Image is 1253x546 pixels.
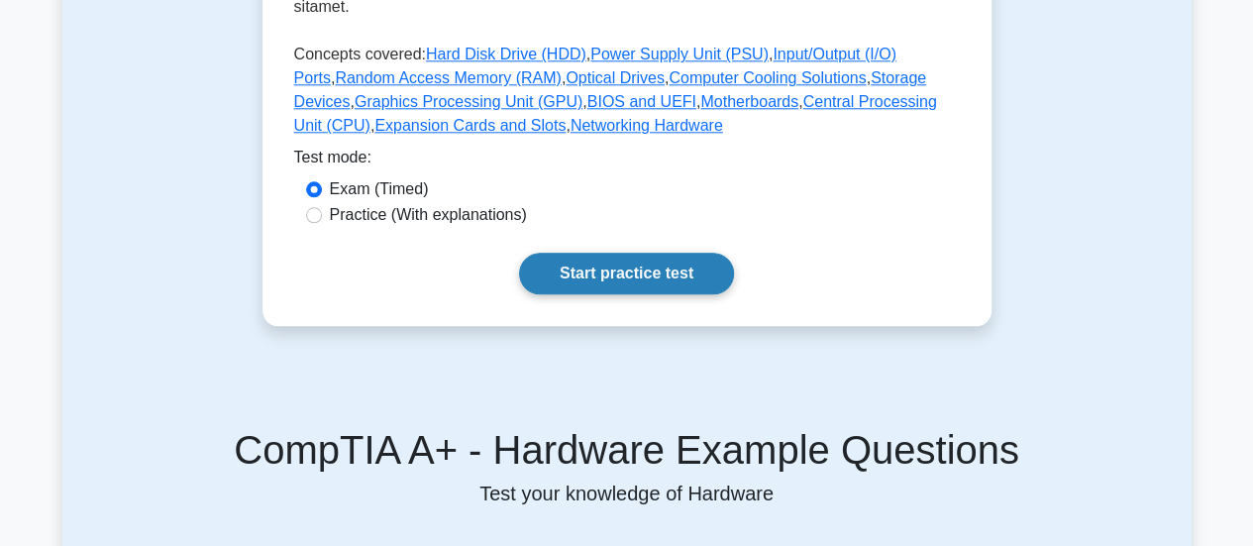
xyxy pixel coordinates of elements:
a: Optical Drives [566,69,665,86]
a: Computer Cooling Solutions [669,69,866,86]
a: Networking Hardware [571,117,723,134]
p: Concepts covered: , , , , , , , , , , , , [294,43,960,146]
a: Motherboards [700,93,798,110]
a: Graphics Processing Unit (GPU) [355,93,582,110]
label: Practice (With explanations) [330,203,527,227]
a: BIOS and UEFI [587,93,696,110]
a: Start practice test [519,253,734,294]
a: Storage Devices [294,69,927,110]
a: Expansion Cards and Slots [374,117,566,134]
a: Random Access Memory (RAM) [335,69,562,86]
label: Exam (Timed) [330,177,429,201]
a: Power Supply Unit (PSU) [590,46,769,62]
h5: CompTIA A+ - Hardware Example Questions [86,426,1168,474]
div: Test mode: [294,146,960,177]
a: Hard Disk Drive (HDD) [426,46,586,62]
p: Test your knowledge of Hardware [86,482,1168,505]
